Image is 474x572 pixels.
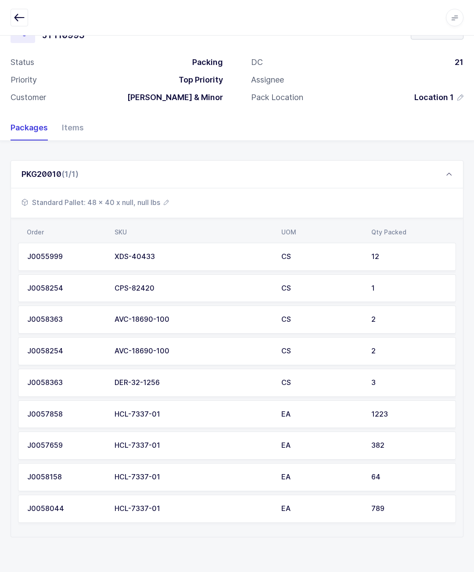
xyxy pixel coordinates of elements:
[371,253,447,261] div: 12
[115,316,271,324] div: AVC-18690-100
[371,473,447,481] div: 64
[371,316,447,324] div: 2
[27,253,104,261] div: J0055999
[115,284,271,292] div: CPS-82420
[251,92,303,103] div: Pack Location
[27,284,104,292] div: J0058254
[27,316,104,324] div: J0058363
[11,160,463,188] div: PKG20010(1/1)
[27,229,104,236] div: Order
[11,115,55,140] div: Packages
[11,75,37,85] div: Priority
[414,92,454,103] span: Location 1
[371,410,447,418] div: 1223
[115,347,271,355] div: AVC-18690-100
[120,92,223,103] div: [PERSON_NAME] & Minor
[27,442,104,450] div: J0057659
[371,347,447,355] div: 2
[55,115,84,140] div: Items
[115,473,271,481] div: HCL-7337-01
[281,505,361,513] div: EA
[115,442,271,450] div: HCL-7337-01
[115,229,271,236] div: SKU
[371,505,447,513] div: 789
[27,505,104,513] div: J0058044
[251,75,284,85] div: Assignee
[281,473,361,481] div: EA
[115,505,271,513] div: HCL-7337-01
[22,169,79,180] div: PKG20010
[281,284,361,292] div: CS
[281,253,361,261] div: CS
[11,57,34,68] div: Status
[27,410,104,418] div: J0057858
[251,57,263,68] div: DC
[281,410,361,418] div: EA
[281,442,361,450] div: EA
[371,284,447,292] div: 1
[455,58,463,67] span: 21
[172,75,223,85] div: Top Priority
[371,229,447,236] div: Qty Packed
[371,442,447,450] div: 382
[22,197,169,208] button: Standard Pallet: 48 x 40 x null, null lbs
[185,57,223,68] div: Packing
[27,379,104,387] div: J0058363
[115,253,271,261] div: XDS-40433
[27,473,104,481] div: J0058158
[281,379,361,387] div: CS
[27,347,104,355] div: J0058254
[115,379,271,387] div: DER-32-1256
[371,379,447,387] div: 3
[11,188,463,537] div: PKG20010(1/1)
[281,316,361,324] div: CS
[414,92,463,103] button: Location 1
[281,229,361,236] div: UOM
[281,347,361,355] div: CS
[61,169,79,179] span: (1/1)
[11,92,46,103] div: Customer
[115,410,271,418] div: HCL-7337-01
